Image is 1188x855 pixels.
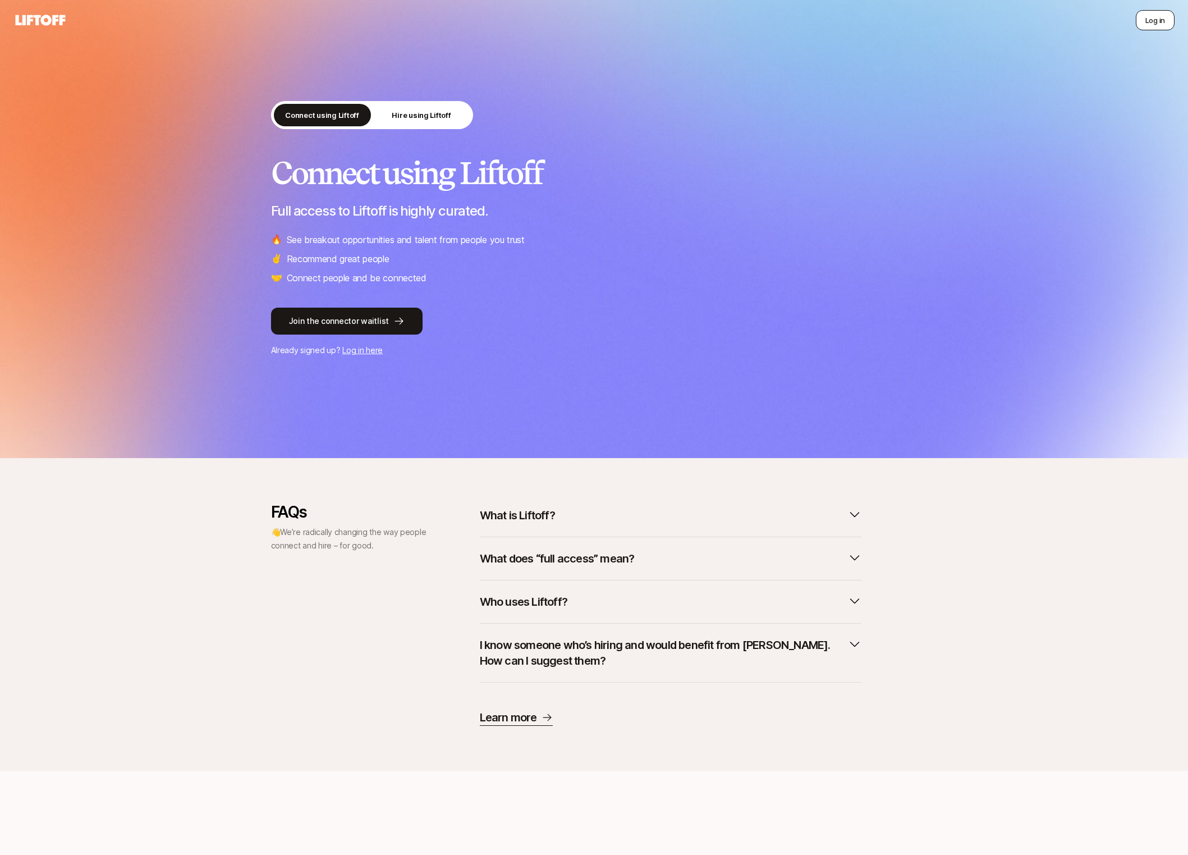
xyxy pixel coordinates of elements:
p: Recommend great people [287,252,389,266]
span: We’re radically changing the way people connect and hire – for good. [271,527,426,550]
p: What is Liftoff? [480,507,555,523]
p: 👋 [271,525,428,552]
p: Hire using Liftoff [392,109,451,121]
p: What does “full access” mean? [480,551,635,566]
button: Who uses Liftoff? [480,589,861,614]
p: Full access to Liftoff is highly curated. [271,203,918,219]
p: Learn more [480,710,537,725]
p: FAQs [271,503,428,521]
p: I know someone who’s hiring and would benefit from [PERSON_NAME]. How can I suggest them? [480,637,843,669]
p: Who uses Liftoff? [480,594,567,610]
a: Log in here [342,345,383,355]
span: 🔥 [271,232,282,247]
p: Connect using Liftoff [285,109,359,121]
a: Join the connector waitlist [271,308,918,335]
button: I know someone who’s hiring and would benefit from [PERSON_NAME]. How can I suggest them? [480,633,861,673]
span: 🤝 [271,271,282,285]
button: What does “full access” mean? [480,546,861,571]
p: Connect people and be connected [287,271,426,285]
button: What is Liftoff? [480,503,861,528]
button: Join the connector waitlist [271,308,423,335]
h2: Connect using Liftoff [271,156,918,190]
p: Already signed up? [271,344,918,357]
a: Learn more [480,710,553,726]
span: ✌️ [271,252,282,266]
p: See breakout opportunities and talent from people you trust [287,232,525,247]
button: Log in [1136,10,1175,30]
